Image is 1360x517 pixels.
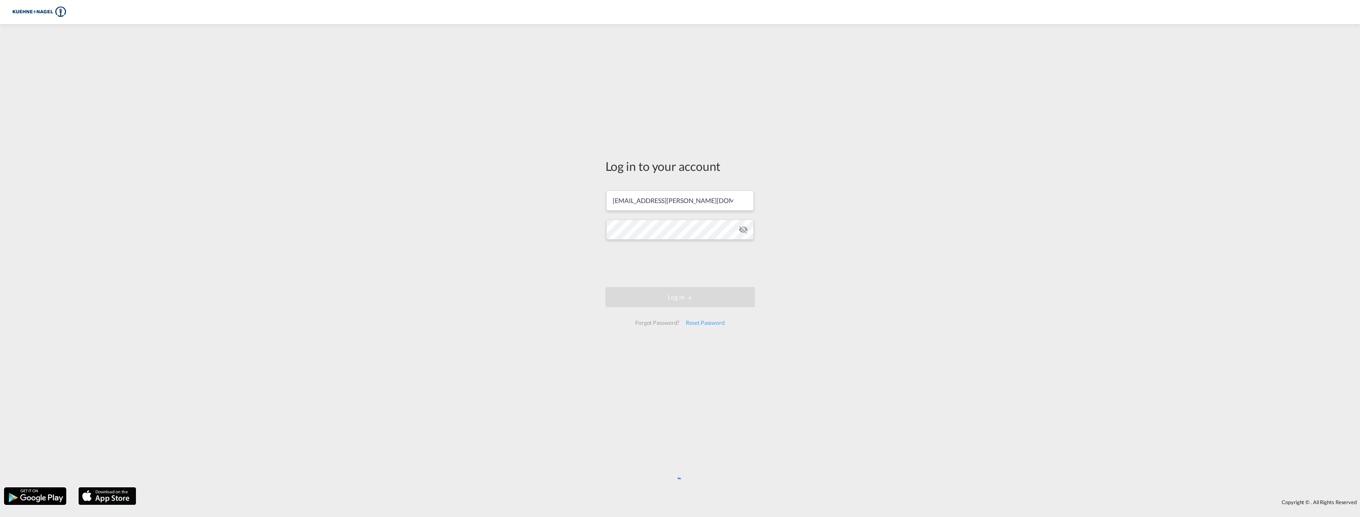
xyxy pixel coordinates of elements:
img: google.png [3,486,67,506]
div: Forgot Password? [632,316,683,330]
input: Enter email/phone number [606,191,754,211]
iframe: reCAPTCHA [619,248,741,279]
button: LOGIN [605,287,755,307]
div: Copyright © . All Rights Reserved [140,495,1360,509]
md-icon: icon-eye-off [738,225,748,234]
div: Log in to your account [605,158,755,174]
img: 36441310f41511efafde313da40ec4a4.png [12,3,66,21]
div: Reset Password [683,316,728,330]
img: apple.png [78,486,137,506]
